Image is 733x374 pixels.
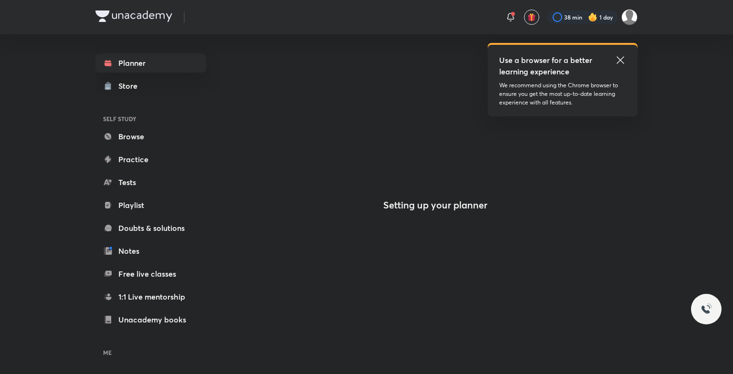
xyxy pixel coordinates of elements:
img: Company Logo [95,10,172,22]
a: 1:1 Live mentorship [95,287,206,306]
a: Practice [95,150,206,169]
a: Playlist [95,196,206,215]
a: Tests [95,173,206,192]
h6: SELF STUDY [95,111,206,127]
img: Harshu [621,9,638,25]
a: Company Logo [95,10,172,24]
p: We recommend using the Chrome browser to ensure you get the most up-to-date learning experience w... [499,81,626,107]
a: Doubts & solutions [95,218,206,238]
button: avatar [524,10,539,25]
img: ttu [701,303,712,315]
h6: ME [95,344,206,361]
a: Store [95,76,206,95]
a: Unacademy books [95,310,206,329]
a: Free live classes [95,264,206,283]
a: Notes [95,241,206,260]
a: Browse [95,127,206,146]
h4: Setting up your planner [383,199,487,211]
h5: Use a browser for a better learning experience [499,54,594,77]
img: avatar [527,13,536,21]
img: streak [588,12,597,22]
div: Store [118,80,143,92]
a: Planner [95,53,206,73]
